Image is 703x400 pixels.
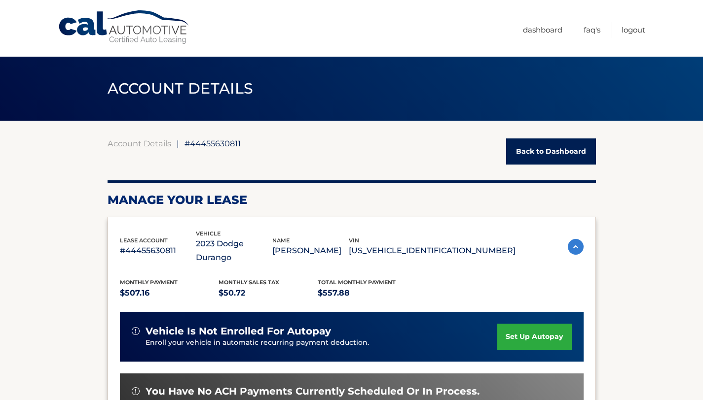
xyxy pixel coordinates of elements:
span: vehicle [196,230,221,237]
img: alert-white.svg [132,327,140,335]
span: | [177,138,179,148]
a: Account Details [108,138,171,148]
span: Monthly sales Tax [219,279,279,286]
span: Monthly Payment [120,279,178,286]
a: FAQ's [584,22,600,38]
img: accordion-active.svg [568,239,584,255]
span: You have no ACH payments currently scheduled or in process. [146,385,480,398]
p: #44455630811 [120,244,196,258]
p: $50.72 [219,286,318,300]
a: set up autopay [497,324,571,350]
span: ACCOUNT DETAILS [108,79,254,98]
p: [US_VEHICLE_IDENTIFICATION_NUMBER] [349,244,516,258]
a: Back to Dashboard [506,138,596,165]
p: $507.16 [120,286,219,300]
span: name [272,237,290,244]
a: Cal Automotive [58,10,191,45]
a: Logout [622,22,645,38]
span: lease account [120,237,168,244]
span: Total Monthly Payment [318,279,396,286]
a: Dashboard [523,22,562,38]
h2: Manage Your Lease [108,193,596,207]
p: $557.88 [318,286,417,300]
span: vin [349,237,359,244]
img: alert-white.svg [132,387,140,395]
p: [PERSON_NAME] [272,244,349,258]
p: Enroll your vehicle in automatic recurring payment deduction. [146,337,498,348]
p: 2023 Dodge Durango [196,237,272,265]
span: vehicle is not enrolled for autopay [146,325,331,337]
span: #44455630811 [185,138,241,148]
